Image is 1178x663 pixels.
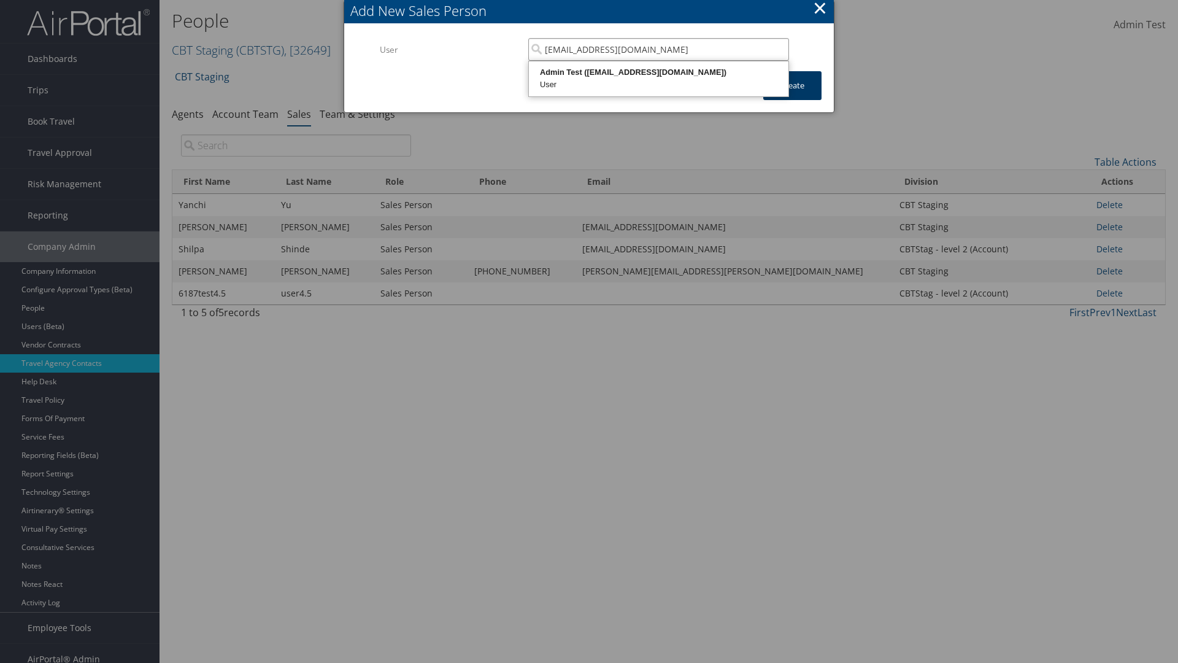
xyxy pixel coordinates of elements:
div: User [531,79,787,91]
div: Add New Sales Person [350,1,834,20]
label: User [380,38,519,61]
button: Create [763,71,822,100]
div: Admin Test ([EMAIL_ADDRESS][DOMAIN_NAME]) [531,66,787,79]
input: Search Users [528,38,789,61]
